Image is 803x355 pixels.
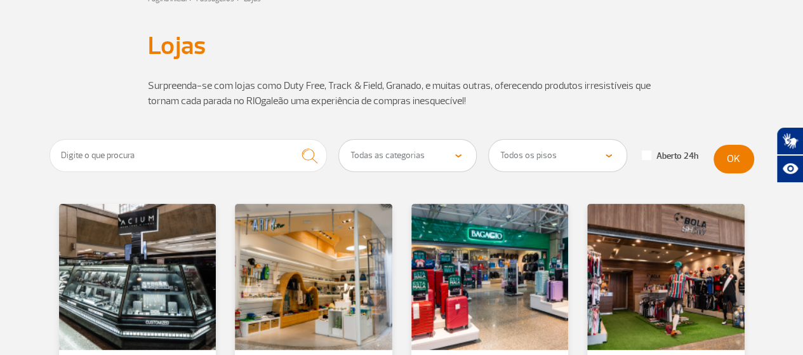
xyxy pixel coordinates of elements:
input: Digite o que procura [50,139,328,172]
button: OK [713,145,754,173]
p: Surpreenda-se com lojas como Duty Free, Track & Field, Granado, e muitas outras, oferecendo produ... [148,78,656,109]
button: Abrir recursos assistivos. [776,155,803,183]
label: Aberto 24h [642,151,698,162]
h1: Lojas [148,35,656,57]
button: Abrir tradutor de língua de sinais. [776,127,803,155]
div: Plugin de acessibilidade da Hand Talk. [776,127,803,183]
